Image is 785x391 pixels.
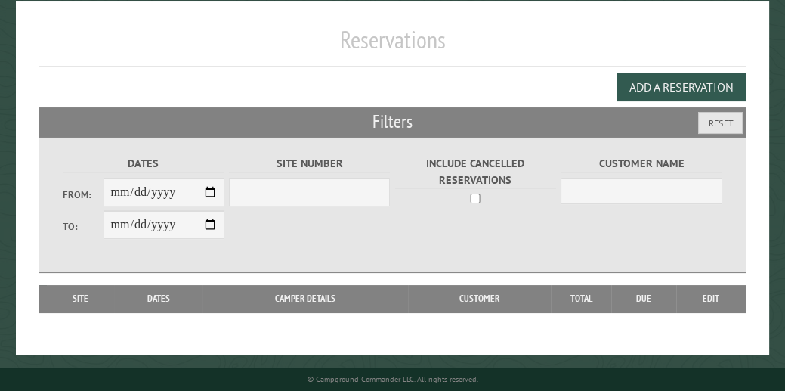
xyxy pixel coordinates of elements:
label: Customer Name [561,155,722,172]
label: Dates [63,155,224,172]
label: From: [63,188,103,202]
label: Site Number [229,155,390,172]
label: To: [63,219,103,234]
th: Total [551,285,611,312]
th: Due [611,285,676,312]
button: Add a Reservation [617,73,746,101]
h2: Filters [39,107,746,136]
th: Edit [676,285,746,312]
th: Camper Details [202,285,408,312]
label: Include Cancelled Reservations [395,155,556,188]
th: Site [47,285,114,312]
th: Dates [114,285,202,312]
small: © Campground Commander LLC. All rights reserved. [308,374,478,384]
th: Customer [408,285,551,312]
button: Reset [698,112,743,134]
h1: Reservations [39,25,746,67]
